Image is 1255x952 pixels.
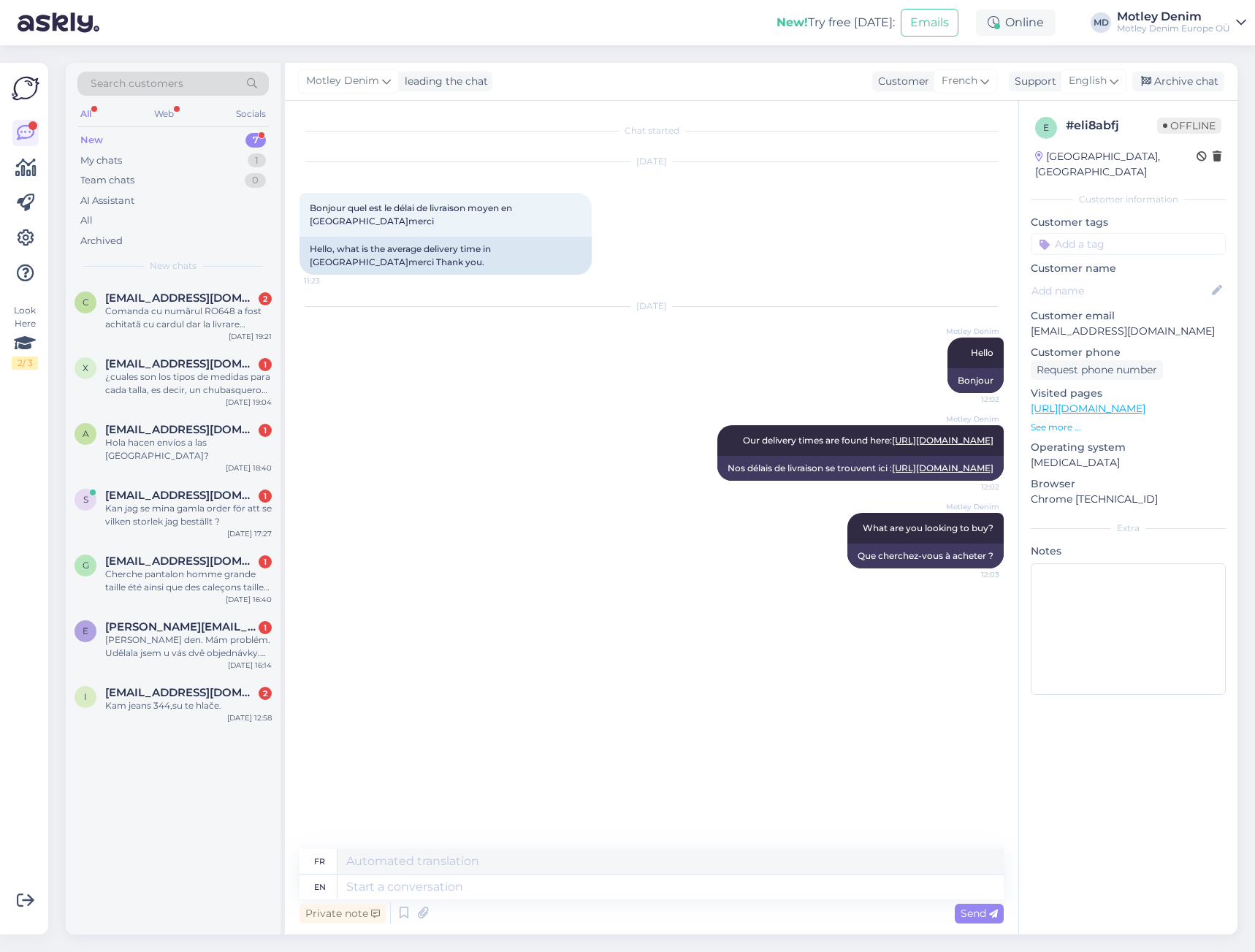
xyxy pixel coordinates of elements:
[947,368,1004,393] div: Bonjour
[1117,23,1230,34] div: Motley Denim Europe OÜ
[226,462,272,473] div: [DATE] 18:40
[945,481,999,492] span: 12:02
[1031,544,1226,559] p: Notes
[306,73,379,89] span: Motley Denim
[945,569,999,580] span: 12:03
[1035,149,1197,180] div: [GEOGRAPHIC_DATA], [GEOGRAPHIC_DATA]
[892,462,993,473] a: [URL][DOMAIN_NAME]
[1031,193,1226,206] div: Customer information
[717,456,1004,481] div: Nos délais de livraison se trouvent ici :
[1031,215,1226,230] p: Customer tags
[1031,402,1145,415] a: [URL][DOMAIN_NAME]
[314,875,326,899] div: en
[901,9,958,37] button: Emails
[1157,118,1221,134] span: Offline
[227,712,272,723] div: [DATE] 12:58
[77,104,94,123] div: All
[105,370,272,397] div: ¿cuales son los tipos de medidas para cada talla, es decir, un chubasquero de 4XL a qué medidas c...
[971,347,993,358] span: Hello
[105,423,257,436] span: altantomajorero@gmail.com
[1117,11,1230,23] div: Motley Denim
[83,428,89,439] span: a
[105,568,272,594] div: Cherche pantalon homme grande taille été ainsi que des caleçons taille 7xl
[863,522,993,533] span: What are you looking to buy?
[872,74,929,89] div: Customer
[83,560,89,571] span: g
[300,904,386,924] div: Private note
[83,297,89,308] span: c
[105,489,257,502] span: stenhuggargrand@yahoo.se
[12,357,38,370] div: 2 / 3
[743,435,993,446] span: Our delivery times are found here:
[314,849,325,874] div: fr
[83,494,88,505] span: s
[1031,522,1226,535] div: Extra
[259,490,272,503] div: 1
[1031,386,1226,401] p: Visited pages
[1031,455,1226,471] p: [MEDICAL_DATA]
[259,621,272,634] div: 1
[80,133,103,148] div: New
[1031,308,1226,324] p: Customer email
[976,9,1056,36] div: Online
[300,124,1004,137] div: Chat started
[945,414,999,424] span: Motley Denim
[80,194,134,208] div: AI Assistant
[942,73,977,89] span: French
[1031,440,1226,455] p: Operating system
[150,259,197,273] span: New chats
[1009,74,1056,89] div: Support
[1031,261,1226,276] p: Customer name
[91,76,183,91] span: Search customers
[961,907,998,920] span: Send
[1066,117,1157,134] div: # eli8abfj
[83,362,88,373] span: x
[233,104,269,123] div: Socials
[300,155,1004,168] div: [DATE]
[259,687,272,700] div: 2
[1031,492,1226,507] p: Chrome [TECHNICAL_ID]
[12,304,38,370] div: Look Here
[105,436,272,462] div: Hola hacen envíos a las [GEOGRAPHIC_DATA]?
[399,74,488,89] div: leading the chat
[248,153,266,168] div: 1
[83,625,88,636] span: e
[105,699,272,712] div: Kam jeans 344,su te hlače.
[80,234,123,248] div: Archived
[777,15,808,29] b: New!
[259,358,272,371] div: 1
[80,173,134,188] div: Team chats
[84,691,87,702] span: i
[105,292,257,305] span: cochiorlucica@gmail.com
[105,555,257,568] span: g.bourdet64@gmail.com
[945,394,999,405] span: 12:02
[151,104,177,123] div: Web
[105,502,272,528] div: Kan jag se mina gamla order för att se vilken storlek jag beställt ?
[259,424,272,437] div: 1
[892,435,993,446] a: [URL][DOMAIN_NAME]
[105,620,257,633] span: eva.laukova@seznam.cz
[300,237,592,275] div: Hello, what is the average delivery time in [GEOGRAPHIC_DATA]merci Thank you.
[228,660,272,671] div: [DATE] 16:14
[105,357,257,370] span: xyxorswords@gmail.com
[1031,233,1226,255] input: Add a tag
[245,133,266,148] div: 7
[304,275,359,286] span: 11:23
[847,544,1004,568] div: Que cherchez-vous à acheter ?
[1031,324,1226,339] p: [EMAIL_ADDRESS][DOMAIN_NAME]
[1031,476,1226,492] p: Browser
[80,213,93,228] div: All
[300,300,1004,313] div: [DATE]
[227,528,272,539] div: [DATE] 17:27
[226,594,272,605] div: [DATE] 16:40
[945,501,999,512] span: Motley Denim
[1031,345,1226,360] p: Customer phone
[105,305,272,331] div: Comanda cu numărul RO648 a fost achitată cu cardul dar la livrare curierul a cerut ramburs. Vă ro...
[1117,11,1246,34] a: Motley DenimMotley Denim Europe OÜ
[105,633,272,660] div: [PERSON_NAME] den. Mám problém. Udělala jsem u vás dvě objednávky. První- CZ3253. Toto zboží jsem...
[80,153,122,168] div: My chats
[777,14,895,31] div: Try free [DATE]:
[1031,283,1209,299] input: Add name
[229,331,272,342] div: [DATE] 19:21
[226,397,272,408] div: [DATE] 19:04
